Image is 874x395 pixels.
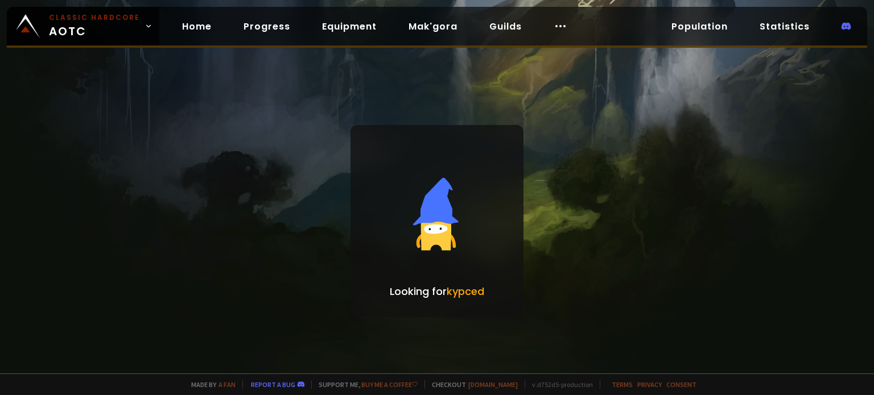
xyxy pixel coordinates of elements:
span: Checkout [424,380,518,389]
span: Made by [184,380,236,389]
a: Privacy [637,380,662,389]
a: a fan [218,380,236,389]
span: v. d752d5 - production [525,380,593,389]
a: Population [662,15,737,38]
a: Mak'gora [399,15,467,38]
a: Classic HardcoreAOTC [7,7,159,45]
a: Equipment [313,15,386,38]
small: Classic Hardcore [49,13,140,23]
a: Consent [666,380,696,389]
span: Support me, [311,380,418,389]
a: [DOMAIN_NAME] [468,380,518,389]
a: Statistics [751,15,819,38]
span: AOTC [49,13,140,40]
a: Home [173,15,221,38]
a: Progress [234,15,299,38]
a: Report a bug [251,380,295,389]
p: Looking for [390,284,484,299]
span: kypced [447,284,484,298]
a: Terms [612,380,633,389]
a: Buy me a coffee [361,380,418,389]
a: Guilds [480,15,531,38]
